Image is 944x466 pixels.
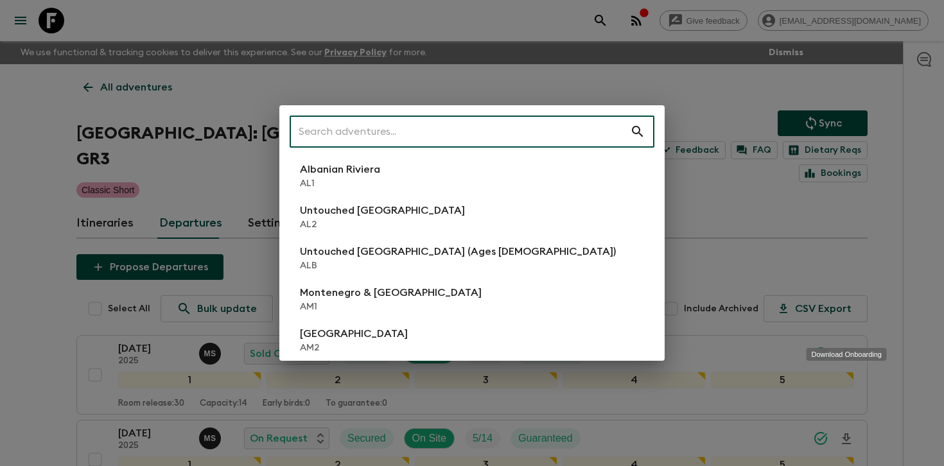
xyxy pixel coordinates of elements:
[300,300,482,313] p: AM1
[300,341,408,354] p: AM2
[300,285,482,300] p: Montenegro & [GEOGRAPHIC_DATA]
[300,162,380,177] p: Albanian Riviera
[300,203,465,218] p: Untouched [GEOGRAPHIC_DATA]
[300,177,380,190] p: AL1
[300,218,465,231] p: AL2
[300,326,408,341] p: [GEOGRAPHIC_DATA]
[300,244,616,259] p: Untouched [GEOGRAPHIC_DATA] (Ages [DEMOGRAPHIC_DATA])
[807,348,887,361] div: Download Onboarding
[300,259,616,272] p: ALB
[290,114,630,150] input: Search adventures...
